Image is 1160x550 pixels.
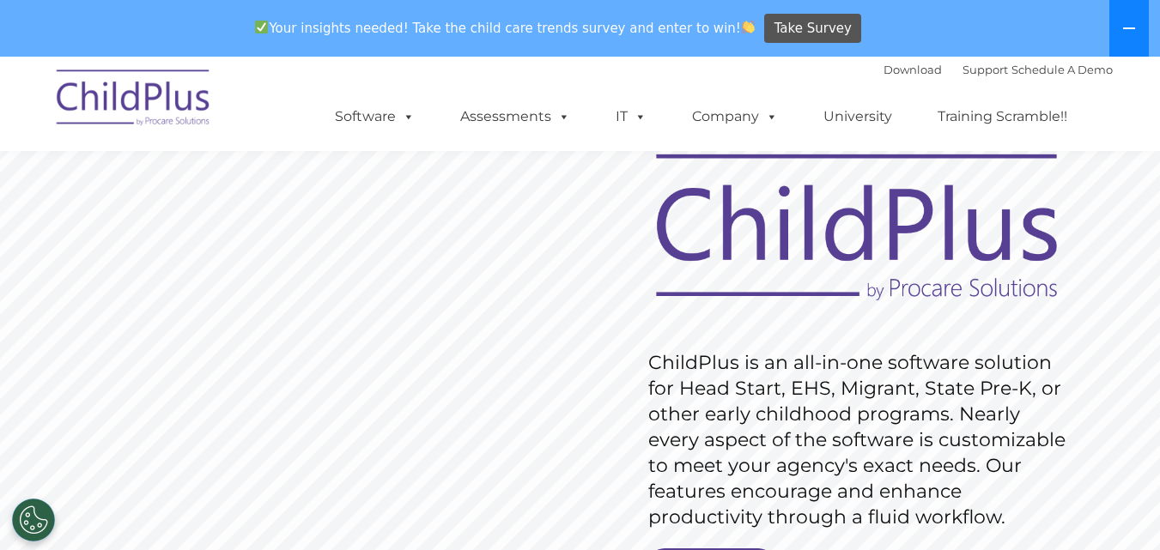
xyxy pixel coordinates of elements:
font: | [884,63,1113,76]
a: Assessments [443,100,587,134]
a: Training Scramble!! [920,100,1084,134]
img: 👏 [742,21,755,33]
a: Software [318,100,432,134]
a: Download [884,63,942,76]
button: Cookies Settings [12,499,55,541]
a: Support [963,63,1008,76]
a: Schedule A Demo [1011,63,1113,76]
a: IT [598,100,664,134]
rs-layer: ChildPlus is an all-in-one software solution for Head Start, EHS, Migrant, State Pre-K, or other ... [648,350,1074,530]
a: Take Survey [764,14,861,44]
img: ChildPlus by Procare Solutions [48,57,220,143]
span: Your insights needed! Take the child care trends survey and enter to win! [248,11,762,45]
img: ✅ [255,21,268,33]
a: Company [675,100,795,134]
span: Take Survey [774,14,852,44]
a: University [806,100,909,134]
